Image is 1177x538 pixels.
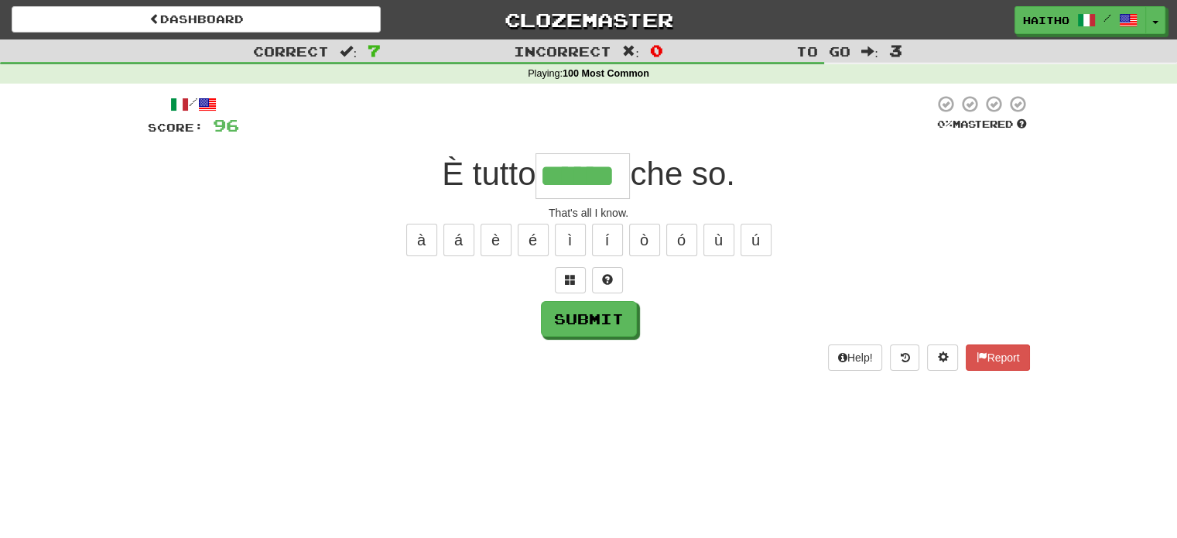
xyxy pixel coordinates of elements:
[541,301,637,337] button: Submit
[1014,6,1146,34] a: Haitho /
[514,43,611,59] span: Incorrect
[148,94,239,114] div: /
[406,224,437,256] button: à
[934,118,1030,132] div: Mastered
[629,224,660,256] button: ò
[555,224,586,256] button: ì
[442,156,535,192] span: È tutto
[703,224,734,256] button: ù
[796,43,850,59] span: To go
[148,121,204,134] span: Score:
[592,224,623,256] button: í
[481,224,512,256] button: è
[555,267,586,293] button: Switch sentence to multiple choice alt+p
[828,344,883,371] button: Help!
[340,45,357,58] span: :
[622,45,639,58] span: :
[592,267,623,293] button: Single letter hint - you only get 1 per sentence and score half the points! alt+h
[518,224,549,256] button: é
[368,41,381,60] span: 7
[937,118,953,130] span: 0 %
[741,224,772,256] button: ú
[253,43,329,59] span: Correct
[1023,13,1069,27] span: Haitho
[148,205,1030,221] div: That's all I know.
[404,6,773,33] a: Clozemaster
[889,41,902,60] span: 3
[890,344,919,371] button: Round history (alt+y)
[1103,12,1111,23] span: /
[213,115,239,135] span: 96
[630,156,734,192] span: che so.
[12,6,381,33] a: Dashboard
[666,224,697,256] button: ó
[563,68,649,79] strong: 100 Most Common
[966,344,1029,371] button: Report
[861,45,878,58] span: :
[650,41,663,60] span: 0
[443,224,474,256] button: á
